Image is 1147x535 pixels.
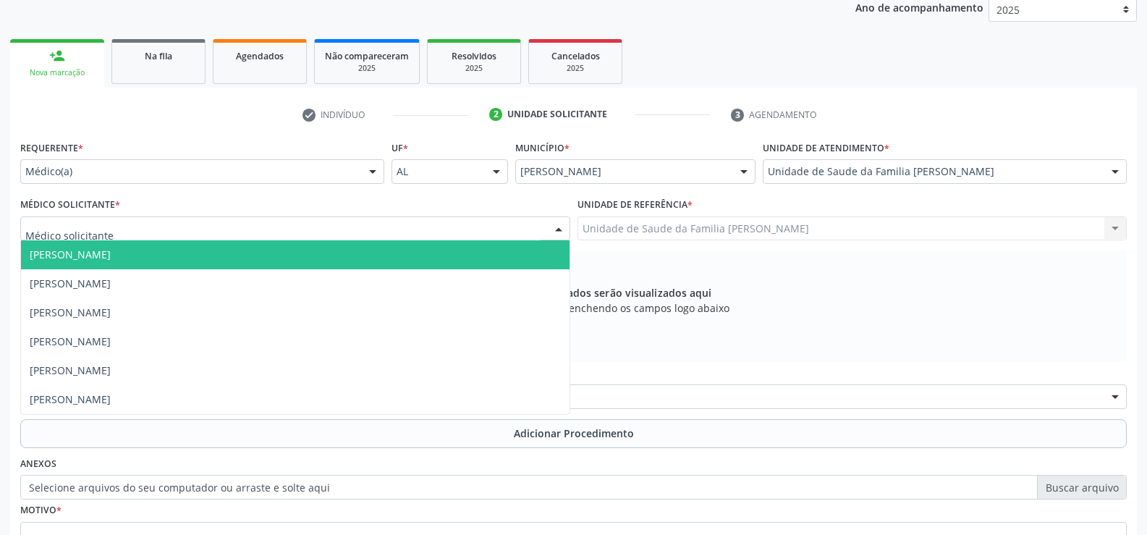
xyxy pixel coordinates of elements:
[236,50,284,62] span: Agendados
[325,63,409,74] div: 2025
[30,248,111,261] span: [PERSON_NAME]
[763,137,889,159] label: Unidade de atendimento
[452,50,496,62] span: Resolvidos
[49,48,65,64] div: person_add
[20,194,120,216] label: Médico Solicitante
[539,63,611,74] div: 2025
[25,222,541,250] input: Médico solicitante
[30,277,111,290] span: [PERSON_NAME]
[391,137,408,159] label: UF
[489,108,502,121] div: 2
[515,137,570,159] label: Município
[30,306,111,319] span: [PERSON_NAME]
[577,194,693,216] label: Unidade de referência
[20,453,56,476] label: Anexos
[514,426,634,441] span: Adicionar Procedimento
[30,392,111,406] span: [PERSON_NAME]
[20,137,83,159] label: Requerente
[30,334,111,348] span: [PERSON_NAME]
[145,50,172,62] span: Na fila
[325,50,409,62] span: Não compareceram
[30,363,111,377] span: [PERSON_NAME]
[25,164,355,179] span: Médico(a)
[418,300,729,316] span: Adicione os procedimentos preenchendo os campos logo abaixo
[520,164,726,179] span: [PERSON_NAME]
[20,419,1127,448] button: Adicionar Procedimento
[20,67,94,78] div: Nova marcação
[397,164,478,179] span: AL
[507,108,607,121] div: Unidade solicitante
[435,285,711,300] span: Os procedimentos adicionados serão visualizados aqui
[551,50,600,62] span: Cancelados
[438,63,510,74] div: 2025
[768,164,1097,179] span: Unidade de Saude da Familia [PERSON_NAME]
